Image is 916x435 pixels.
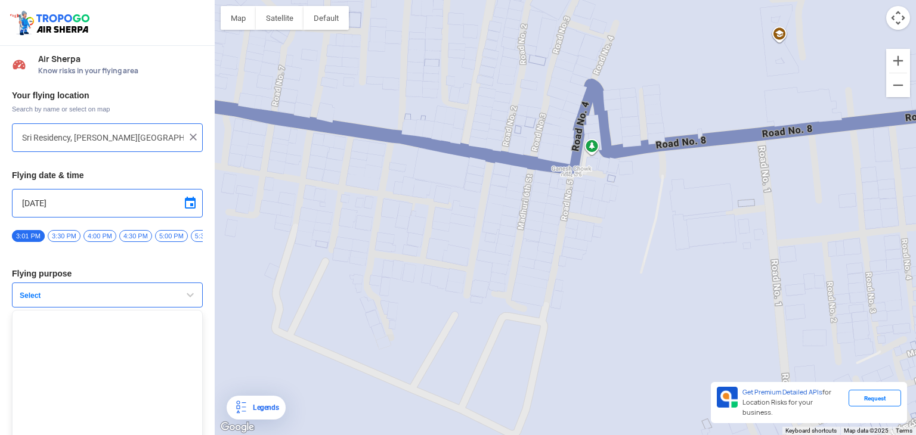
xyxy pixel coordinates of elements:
[12,57,26,72] img: Risk Scores
[12,91,203,100] h3: Your flying location
[12,171,203,179] h3: Flying date & time
[234,400,248,415] img: Legends
[221,6,256,30] button: Show street map
[22,196,193,210] input: Select Date
[785,427,837,435] button: Keyboard shortcuts
[15,291,164,300] span: Select
[248,400,278,415] div: Legends
[844,427,889,434] span: Map data ©2025
[886,6,910,30] button: Map camera controls
[218,420,257,435] img: Google
[9,9,94,36] img: ic_tgdronemaps.svg
[155,230,188,242] span: 5:00 PM
[12,230,45,242] span: 3:01 PM
[717,387,738,408] img: Premium APIs
[886,73,910,97] button: Zoom out
[12,282,203,307] button: Select
[896,427,912,434] a: Terms
[191,230,224,242] span: 5:30 PM
[119,230,152,242] span: 4:30 PM
[12,104,203,114] span: Search by name or select on map
[849,390,901,406] div: Request
[22,130,184,145] input: Search your flying location
[38,54,203,64] span: Air Sherpa
[12,269,203,278] h3: Flying purpose
[886,49,910,73] button: Zoom in
[48,230,81,242] span: 3:30 PM
[256,6,304,30] button: Show satellite imagery
[218,420,257,435] a: Open this area in Google Maps (opens a new window)
[187,131,199,143] img: ic_close.png
[742,388,822,396] span: Get Premium Detailed APIs
[38,66,203,76] span: Know risks in your flying area
[738,387,849,418] div: for Location Risks for your business.
[83,230,116,242] span: 4:00 PM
